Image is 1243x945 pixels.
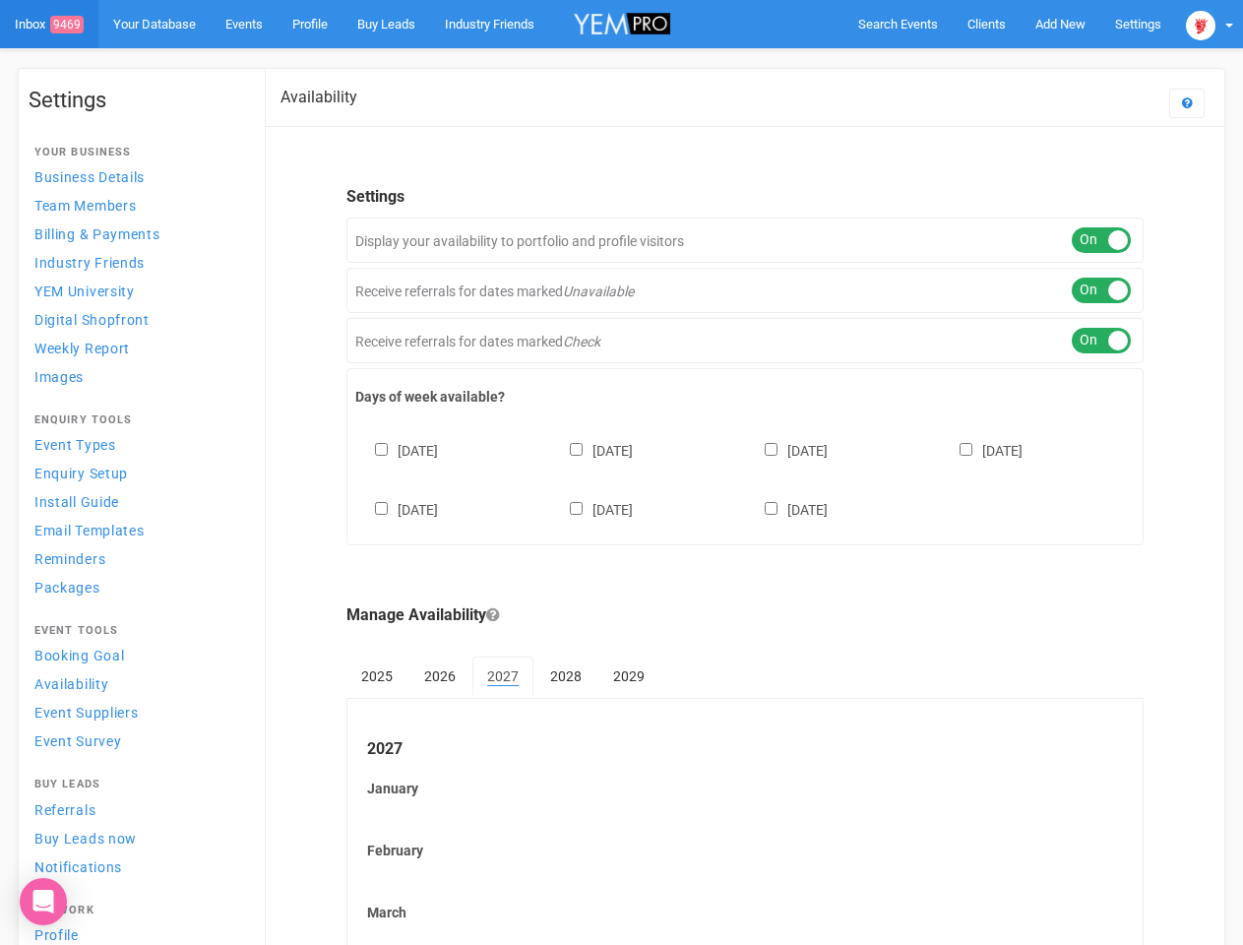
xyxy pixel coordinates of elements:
label: [DATE] [355,439,438,461]
a: 2025 [346,657,407,696]
input: [DATE] [765,443,777,456]
a: Availability [29,670,245,697]
legend: Manage Availability [346,604,1144,627]
label: March [367,903,1123,922]
a: YEM University [29,278,245,304]
label: [DATE] [550,439,633,461]
a: Weekly Report [29,335,245,361]
span: Email Templates [34,523,145,538]
div: Open Intercom Messenger [20,878,67,925]
a: 2029 [598,657,659,696]
input: [DATE] [570,443,583,456]
span: Billing & Payments [34,226,160,242]
span: Clients [967,17,1006,31]
span: Business Details [34,169,145,185]
label: February [367,841,1123,860]
label: [DATE] [940,439,1023,461]
legend: 2027 [367,738,1123,761]
label: [DATE] [355,498,438,520]
label: [DATE] [745,439,828,461]
a: Booking Goal [29,642,245,668]
div: Receive referrals for dates marked [346,268,1144,313]
a: Event Types [29,431,245,458]
input: [DATE] [960,443,972,456]
em: Unavailable [563,283,634,299]
a: Referrals [29,796,245,823]
span: Install Guide [34,494,119,510]
span: Notifications [34,859,122,875]
span: Event Types [34,437,116,453]
span: Weekly Report [34,341,130,356]
span: Packages [34,580,100,596]
a: Email Templates [29,517,245,543]
a: 2028 [535,657,596,696]
a: Digital Shopfront [29,306,245,333]
a: Team Members [29,192,245,219]
a: Notifications [29,853,245,880]
span: 9469 [50,16,84,33]
input: [DATE] [570,502,583,515]
span: Search Events [858,17,938,31]
a: Buy Leads now [29,825,245,851]
a: Business Details [29,163,245,190]
a: Event Survey [29,727,245,754]
h4: Buy Leads [34,779,239,790]
label: Days of week available? [355,387,1135,407]
img: open-uri20250107-2-1pbi2ie [1186,11,1215,40]
a: Event Suppliers [29,699,245,725]
a: 2027 [472,657,533,698]
span: Team Members [34,198,136,214]
h4: Your Business [34,147,239,158]
h4: Network [34,905,239,916]
a: Billing & Payments [29,220,245,247]
h4: Enquiry Tools [34,414,239,426]
a: Enquiry Setup [29,460,245,486]
div: Display your availability to portfolio and profile visitors [346,218,1144,263]
span: Digital Shopfront [34,312,150,328]
span: Enquiry Setup [34,466,128,481]
span: Event Survey [34,733,121,749]
legend: Settings [346,186,1144,209]
a: 2026 [409,657,470,696]
a: Reminders [29,545,245,572]
span: YEM University [34,283,135,299]
input: [DATE] [375,443,388,456]
h1: Settings [29,89,245,112]
label: [DATE] [550,498,633,520]
a: Images [29,363,245,390]
span: Availability [34,676,108,692]
em: Check [563,334,600,349]
label: [DATE] [745,498,828,520]
label: January [367,779,1123,798]
a: Packages [29,574,245,600]
div: Receive referrals for dates marked [346,318,1144,363]
span: Reminders [34,551,105,567]
input: [DATE] [765,502,777,515]
input: [DATE] [375,502,388,515]
span: Event Suppliers [34,705,139,721]
a: Install Guide [29,488,245,515]
span: Add New [1035,17,1086,31]
span: Images [34,369,84,385]
span: Booking Goal [34,648,124,663]
a: Industry Friends [29,249,245,276]
h2: Availability [280,89,357,106]
h4: Event Tools [34,625,239,637]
